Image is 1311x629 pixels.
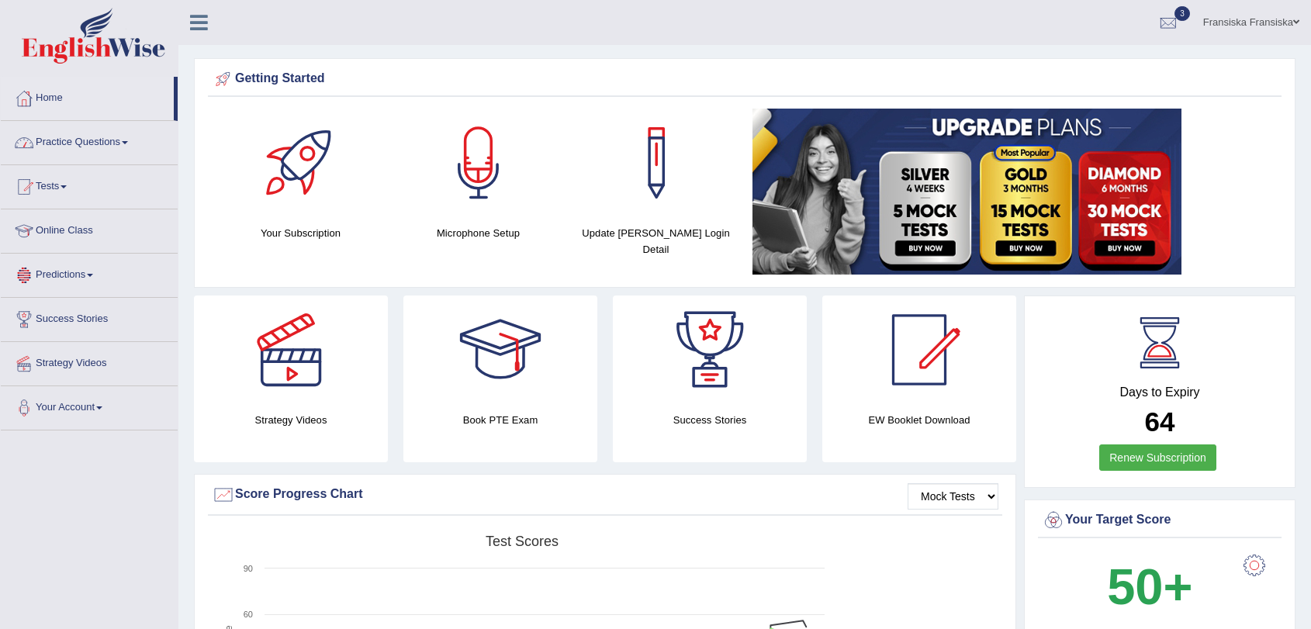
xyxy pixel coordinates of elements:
h4: Your Subscription [220,225,382,241]
a: Predictions [1,254,178,292]
div: Score Progress Chart [212,483,998,506]
tspan: Test scores [486,534,559,549]
a: Online Class [1,209,178,248]
h4: Days to Expiry [1042,385,1278,399]
a: Renew Subscription [1099,444,1216,471]
a: Strategy Videos [1,342,178,381]
span: 3 [1174,6,1190,21]
h4: Book PTE Exam [403,412,597,428]
h4: Strategy Videos [194,412,388,428]
h4: Microphone Setup [397,225,559,241]
a: Success Stories [1,298,178,337]
h4: Update [PERSON_NAME] Login Detail [575,225,737,257]
h4: Success Stories [613,412,807,428]
a: Home [1,77,174,116]
a: Your Account [1,386,178,425]
b: 50+ [1107,558,1192,615]
img: small5.jpg [752,109,1181,275]
b: 64 [1145,406,1175,437]
a: Practice Questions [1,121,178,160]
div: Your Target Score [1042,509,1278,532]
h4: EW Booklet Download [822,412,1016,428]
text: 90 [244,564,253,573]
div: Getting Started [212,67,1278,91]
a: Tests [1,165,178,204]
text: 60 [244,610,253,619]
